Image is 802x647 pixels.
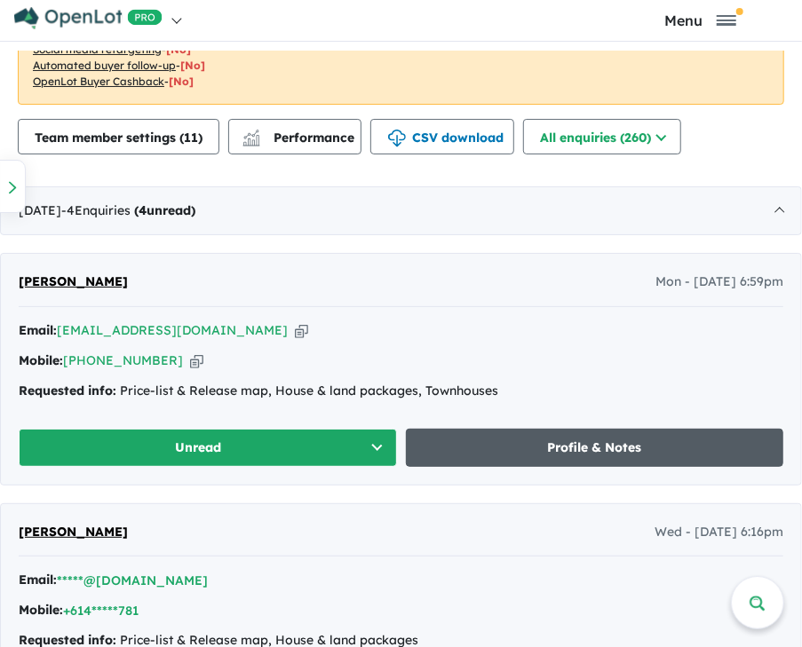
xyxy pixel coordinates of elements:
[19,602,63,618] strong: Mobile:
[245,130,354,146] span: Performance
[33,43,162,56] u: Social media retargeting
[139,202,147,218] span: 4
[19,524,128,540] span: [PERSON_NAME]
[57,322,288,338] a: [EMAIL_ADDRESS][DOMAIN_NAME]
[19,381,783,402] div: Price-list & Release map, House & land packages, Townhouses
[190,351,203,370] button: Copy
[19,522,128,543] a: [PERSON_NAME]
[655,272,783,293] span: Mon - [DATE] 6:59pm
[63,352,183,368] a: [PHONE_NUMBER]
[61,202,195,218] span: - 4 Enquir ies
[370,119,514,154] button: CSV download
[19,383,116,398] strong: Requested info:
[14,7,163,29] img: Openlot PRO Logo White
[33,59,176,72] u: Automated buyer follow-up
[19,322,57,338] strong: Email:
[243,130,259,139] img: line-chart.svg
[19,572,57,588] strong: Email:
[242,135,260,146] img: bar-chart.svg
[19,272,128,293] a: [PERSON_NAME]
[388,130,406,147] img: download icon
[655,522,783,543] span: Wed - [DATE] 6:16pm
[19,352,63,368] strong: Mobile:
[523,119,681,154] button: All enquiries (260)
[184,130,198,146] span: 11
[604,12,798,28] button: Toggle navigation
[406,429,784,467] a: Profile & Notes
[228,119,361,154] button: Performance
[166,43,191,56] span: [No]
[295,321,308,340] button: Copy
[19,429,397,467] button: Unread
[18,119,219,154] button: Team member settings (11)
[134,202,195,218] strong: ( unread)
[180,59,205,72] span: [No]
[169,75,194,88] span: [No]
[33,75,164,88] u: OpenLot Buyer Cashback
[19,273,128,289] span: [PERSON_NAME]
